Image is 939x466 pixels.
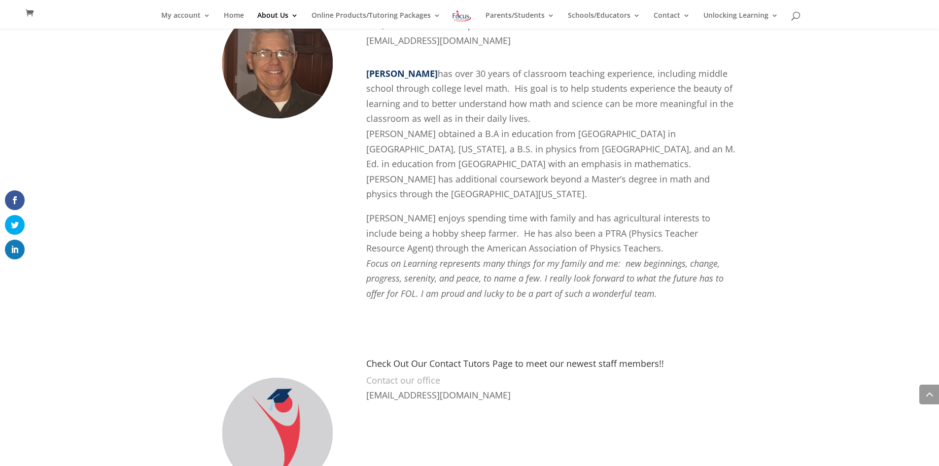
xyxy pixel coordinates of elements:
a: My account [161,12,210,29]
p: [PERSON_NAME] obtained a B.A in education from [GEOGRAPHIC_DATA] in [GEOGRAPHIC_DATA], [US_STATE]... [366,126,736,211]
h4: Check Out Our Contact Tutors Page to meet our newest staff members!! [366,359,736,373]
a: Online Products/Tutoring Packages [312,12,441,29]
a: Schools/Educators [568,12,640,29]
em: Focus on Learning represents many things for my family and me: new beginnings, change, progress, ... [366,257,724,299]
p: [EMAIL_ADDRESS][DOMAIN_NAME] [366,388,736,412]
img: Focus on Learning [452,9,472,23]
a: Contact [654,12,690,29]
span: [EMAIL_ADDRESS][DOMAIN_NAME] [366,35,511,46]
p: Contact our office [366,373,736,388]
a: About Us [257,12,298,29]
a: Unlocking Learning [703,12,778,29]
a: Parents/Students [486,12,555,29]
span: [PERSON_NAME] [366,68,438,79]
p: has over 30 years of classroom teaching experience, including middle school through college level... [366,66,736,126]
a: Home [224,12,244,29]
p: [PERSON_NAME] enjoys spending time with family and has agricultural interests to include being a ... [366,211,736,256]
